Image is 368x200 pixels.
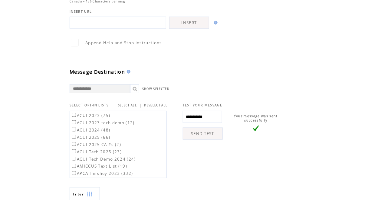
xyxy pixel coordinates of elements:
input: APCA Hershey 2023 (332) [72,171,76,175]
span: Your message was sent successfully [234,114,278,122]
span: Append Help and Stop instructions [85,40,162,45]
span: SELECT OPT-IN LISTS [70,103,109,107]
a: SEND TEST [183,128,223,140]
input: ACUI 2023 (75) [72,113,76,117]
a: DESELECT ALL [144,103,168,107]
a: SELECT ALL [118,103,137,107]
label: ACUI Tech Demo 2024 (24) [71,156,136,162]
a: SHOW SELECTED [142,87,169,91]
img: help.gif [212,21,218,25]
label: ACUI 2023 (75) [71,113,110,118]
input: ACUI Tech Demo 2024 (24) [72,157,76,161]
span: INSERT URL [70,9,92,14]
label: ACUI 2023 tech demo (12) [71,120,135,125]
img: vLarge.png [253,125,259,132]
input: ACUI 2024 (48) [72,128,76,132]
input: ACUI 2023 tech demo (12) [72,120,76,124]
input: ACUI 2025 CA #s (2) [72,142,76,146]
label: ACUI Tech 2025 (23) [71,149,122,155]
a: INSERT [169,17,209,29]
label: ACUI 2025 (66) [71,135,110,140]
span: | [139,102,142,108]
span: Show filters [73,192,84,197]
label: APCA Hershey 2023 (332) [71,171,133,176]
img: help.gif [125,70,130,74]
span: Message Destination [70,68,125,75]
label: ACUI 2025 CA #s (2) [71,142,121,147]
input: ACUI Tech 2025 (23) [72,149,76,153]
input: ACUI 2025 (66) [72,135,76,139]
span: TEST YOUR MESSAGE [183,103,222,107]
label: ACUI 2024 (48) [71,127,110,133]
label: AMICCUS Text List (19) [71,164,127,169]
input: AMICCUS Text List (19) [72,164,76,168]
